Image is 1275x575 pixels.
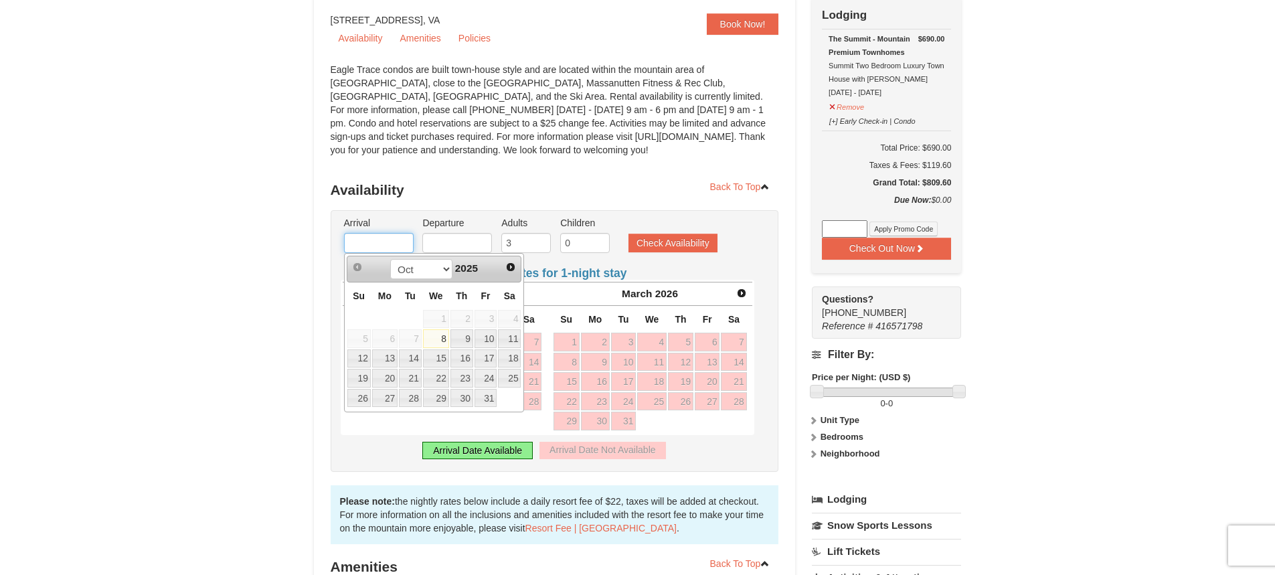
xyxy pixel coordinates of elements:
[888,398,893,408] span: 0
[331,177,779,203] h3: Availability
[736,288,747,299] span: Next
[812,397,961,410] label: -
[429,291,443,301] span: Wednesday
[637,392,667,411] a: 25
[450,389,473,408] a: 30
[347,389,371,408] a: 26
[918,32,945,46] strong: $690.00
[455,262,478,274] span: 2025
[331,28,391,48] a: Availability
[822,159,951,172] div: Taxes & Fees: $119.60
[450,369,473,388] a: 23
[829,32,944,99] div: Summit Two Bedroom Luxury Town House with [PERSON_NAME] [DATE] - [DATE]
[505,262,516,272] span: Next
[812,349,961,361] h4: Filter By:
[405,291,416,301] span: Tuesday
[668,392,693,411] a: 26
[422,216,492,230] label: Departure
[728,314,740,325] span: Saturday
[475,369,497,388] a: 24
[894,195,931,205] strong: Due Now:
[504,291,515,301] span: Saturday
[668,333,693,351] a: 5
[822,9,867,21] strong: Lodging
[347,329,371,348] span: 5
[423,310,449,329] span: 1
[331,485,779,544] div: the nightly rates below include a daily resort fee of $22, taxes will be added at checkout. For m...
[554,392,580,411] a: 22
[732,284,751,303] a: Next
[450,28,499,48] a: Policies
[475,349,497,368] a: 17
[822,293,937,318] span: [PHONE_NUMBER]
[821,432,863,442] strong: Bedrooms
[821,415,859,425] strong: Unit Type
[501,216,551,230] label: Adults
[611,333,636,351] a: 3
[822,193,951,220] div: $0.00
[812,513,961,538] a: Snow Sports Lessons
[456,291,467,301] span: Thursday
[829,97,865,114] button: Remove
[372,369,398,388] a: 20
[875,321,922,331] span: 416571798
[554,333,580,351] a: 1
[581,353,610,372] a: 9
[352,262,363,272] span: Prev
[637,372,667,391] a: 18
[611,392,636,411] a: 24
[869,222,938,236] button: Apply Promo Code
[821,448,880,459] strong: Neighborhood
[637,333,667,351] a: 4
[516,392,541,411] a: 28
[341,266,755,280] h4: Arrival dates for 1-night stay
[372,389,398,408] a: 27
[539,442,665,459] div: Arrival Date Not Available
[392,28,448,48] a: Amenities
[554,412,580,430] a: 29
[812,372,910,382] strong: Price per Night: (USD $)
[645,314,659,325] span: Wednesday
[331,63,779,170] div: Eagle Trace condos are built town-house style and are located within the mountain area of [GEOGRA...
[701,177,779,197] a: Back To Top
[475,329,497,348] a: 10
[611,372,636,391] a: 17
[372,329,398,348] span: 6
[423,369,449,388] a: 22
[581,372,610,391] a: 16
[423,329,449,348] a: 8
[581,412,610,430] a: 30
[501,258,520,276] a: Next
[829,35,910,56] strong: The Summit - Mountain Premium Townhomes
[525,523,677,533] a: Resort Fee | [GEOGRAPHIC_DATA]
[581,392,610,411] a: 23
[721,333,746,351] a: 7
[622,288,652,299] span: March
[668,353,693,372] a: 12
[422,442,533,459] div: Arrival Date Available
[822,294,873,305] strong: Questions?
[450,329,473,348] a: 9
[822,321,873,331] span: Reference #
[399,389,422,408] a: 28
[588,314,602,325] span: Monday
[655,288,678,299] span: 2026
[822,176,951,189] h5: Grand Total: $809.60
[618,314,628,325] span: Tuesday
[344,216,414,230] label: Arrival
[554,372,580,391] a: 15
[560,314,572,325] span: Sunday
[349,258,367,276] a: Prev
[498,349,521,368] a: 18
[399,329,422,348] span: 7
[822,238,951,259] button: Check Out Now
[481,291,491,301] span: Friday
[822,141,951,155] h6: Total Price: $690.00
[812,487,961,511] a: Lodging
[721,392,746,411] a: 28
[554,353,580,372] a: 8
[695,372,720,391] a: 20
[695,392,720,411] a: 27
[701,554,779,574] a: Back To Top
[695,353,720,372] a: 13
